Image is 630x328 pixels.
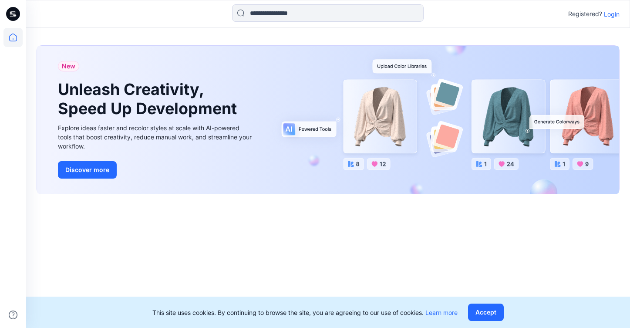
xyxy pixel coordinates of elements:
[62,61,75,71] span: New
[468,304,504,321] button: Accept
[58,161,117,179] button: Discover more
[152,308,458,317] p: This site uses cookies. By continuing to browse the site, you are agreeing to our use of cookies.
[425,309,458,316] a: Learn more
[58,123,254,151] div: Explore ideas faster and recolor styles at scale with AI-powered tools that boost creativity, red...
[568,9,602,19] p: Registered?
[58,161,254,179] a: Discover more
[58,80,241,118] h1: Unleash Creativity, Speed Up Development
[604,10,620,19] p: Login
